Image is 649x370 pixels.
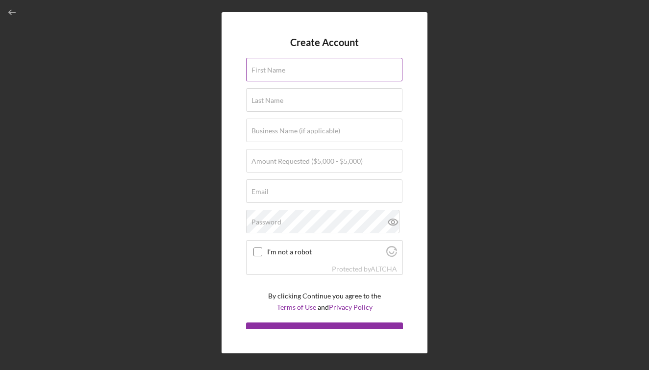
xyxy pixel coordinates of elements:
[251,188,269,196] label: Email
[251,97,283,104] label: Last Name
[268,291,381,313] p: By clicking Continue you agree to the and
[329,303,373,311] a: Privacy Policy
[251,66,285,74] label: First Name
[251,218,281,226] label: Password
[246,322,403,342] button: Create Account
[332,265,397,273] div: Protected by
[293,322,341,342] div: Create Account
[371,265,397,273] a: Visit Altcha.org
[386,250,397,258] a: Visit Altcha.org
[277,303,316,311] a: Terms of Use
[267,248,383,256] label: I'm not a robot
[251,157,363,165] label: Amount Requested ($5,000 - $5,000)
[251,127,340,135] label: Business Name (if applicable)
[290,37,359,48] h4: Create Account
